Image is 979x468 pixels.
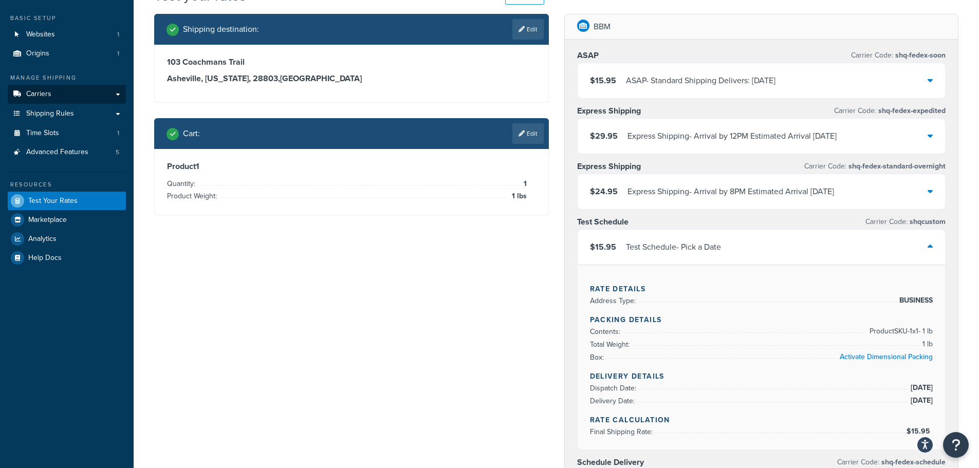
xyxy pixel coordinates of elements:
span: Test Your Rates [28,197,78,205]
div: Resources [8,180,126,189]
span: Analytics [28,235,57,244]
span: Advanced Features [26,148,88,157]
h3: Express Shipping [577,106,641,116]
h4: Rate Calculation [590,415,933,425]
h4: Rate Details [590,284,933,294]
h3: 103 Coachmans Trail [167,57,536,67]
h3: Product 1 [167,161,536,172]
span: Marketplace [28,216,67,224]
div: Test Schedule - Pick a Date [626,240,721,254]
span: [DATE] [908,395,933,407]
p: BBM [594,20,611,34]
p: Carrier Code: [834,104,946,118]
button: Open Resource Center [943,432,969,458]
span: 1 lb [920,338,933,350]
h4: Delivery Details [590,371,933,382]
span: Quantity: [167,178,198,189]
a: Shipping Rules [8,104,126,123]
span: Contents: [590,326,623,337]
li: Time Slots [8,124,126,143]
span: Total Weight: [590,339,632,350]
span: $29.95 [590,130,618,142]
a: Origins1 [8,44,126,63]
a: Activate Dimensional Packing [840,351,933,362]
li: Origins [8,44,126,63]
a: Help Docs [8,249,126,267]
h4: Packing Details [590,314,933,325]
a: Advanced Features5 [8,143,126,162]
span: 5 [116,148,119,157]
div: Manage Shipping [8,73,126,82]
span: Product SKU-1 x 1 - 1 lb [867,325,933,338]
span: Address Type: [590,295,638,306]
span: BUSINESS [897,294,933,307]
h3: Asheville, [US_STATE], 28803 , [GEOGRAPHIC_DATA] [167,73,536,84]
h2: Shipping destination : [183,25,259,34]
span: $15.95 [590,74,616,86]
span: $15.95 [907,426,933,437]
h2: Cart : [183,129,200,138]
span: 1 lbs [509,190,527,202]
p: Carrier Code: [804,159,946,174]
span: Websites [26,30,55,39]
div: Basic Setup [8,14,126,23]
span: 1 [521,178,527,190]
a: Edit [512,123,544,144]
span: 1 [117,49,119,58]
h3: Express Shipping [577,161,641,172]
a: Carriers [8,85,126,104]
span: $24.95 [590,185,618,197]
span: Product Weight: [167,191,219,201]
span: shq-fedex-soon [893,50,946,61]
span: shq-fedex-standard-overnight [846,161,946,172]
div: ASAP - Standard Shipping Delivers: [DATE] [626,73,775,88]
span: Help Docs [28,254,62,263]
span: 1 [117,30,119,39]
p: Carrier Code: [851,48,946,63]
span: Time Slots [26,129,59,138]
span: [DATE] [908,382,933,394]
a: Websites1 [8,25,126,44]
a: Test Your Rates [8,192,126,210]
span: Final Shipping Rate: [590,426,655,437]
h3: ASAP [577,50,599,61]
span: 1 [117,129,119,138]
span: Origins [26,49,49,58]
p: Carrier Code: [865,215,946,229]
a: Edit [512,19,544,40]
h3: Schedule Delivery [577,457,644,467]
li: Advanced Features [8,143,126,162]
a: Time Slots1 [8,124,126,143]
a: Marketplace [8,211,126,229]
span: Carriers [26,90,51,99]
span: Box: [590,352,606,363]
div: Express Shipping - Arrival by 12PM Estimated Arrival [DATE] [627,129,837,143]
span: $15.95 [590,241,616,253]
h3: Test Schedule [577,217,629,227]
div: Express Shipping - Arrival by 8PM Estimated Arrival [DATE] [627,184,834,199]
span: Shipping Rules [26,109,74,118]
a: Analytics [8,230,126,248]
span: shqcustom [908,216,946,227]
span: shq-fedex-expedited [876,105,946,116]
span: shq-fedex-schedule [879,457,946,467]
span: Delivery Date: [590,396,637,406]
span: Dispatch Date: [590,383,639,394]
li: Websites [8,25,126,44]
